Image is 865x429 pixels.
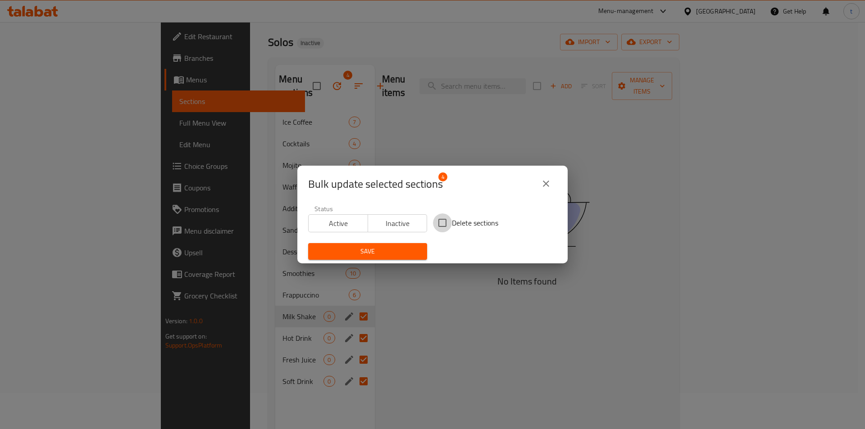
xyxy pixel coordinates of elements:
span: Inactive [372,217,424,230]
span: Save [315,246,420,257]
button: Inactive [368,214,428,232]
button: Save [308,243,427,260]
span: 4 [438,172,447,181]
span: Active [312,217,364,230]
button: Active [308,214,368,232]
span: Selected section count [308,177,443,191]
span: Delete sections [452,217,498,228]
button: close [535,173,557,194]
